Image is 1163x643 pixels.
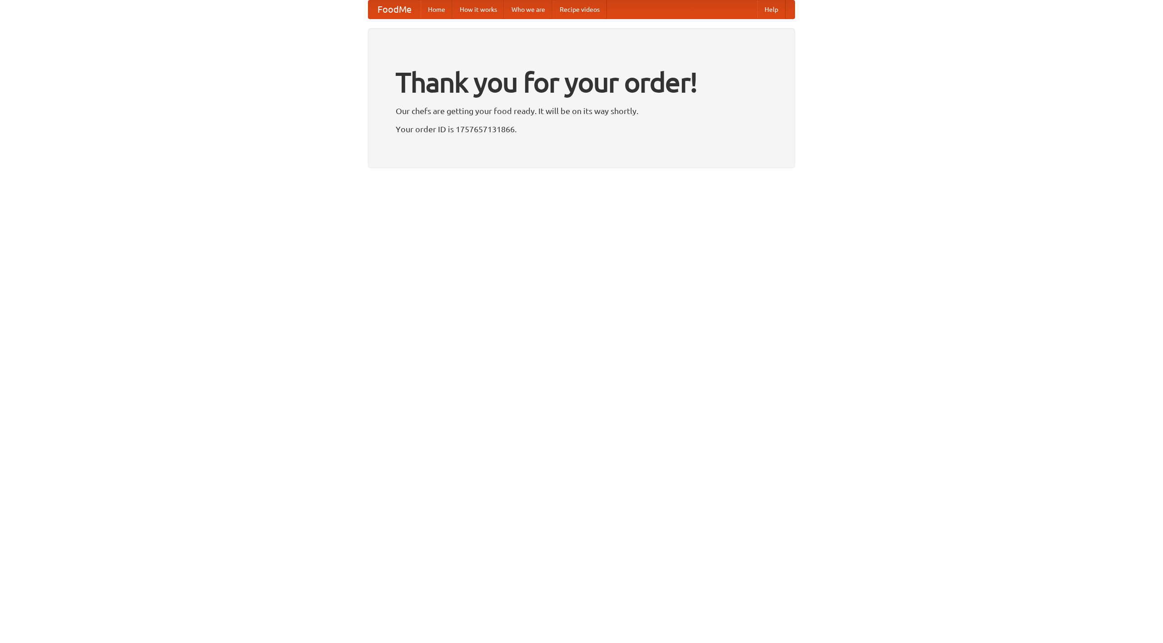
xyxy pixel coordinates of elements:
h1: Thank you for your order! [396,60,767,104]
a: Recipe videos [552,0,607,19]
a: Who we are [504,0,552,19]
a: FoodMe [368,0,421,19]
a: Home [421,0,452,19]
a: Help [757,0,785,19]
p: Your order ID is 1757657131866. [396,122,767,136]
a: How it works [452,0,504,19]
p: Our chefs are getting your food ready. It will be on its way shortly. [396,104,767,118]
